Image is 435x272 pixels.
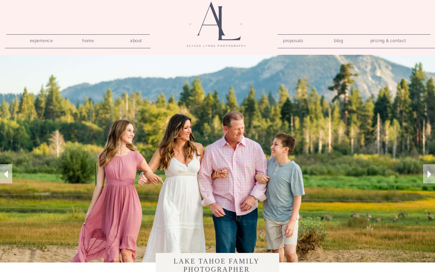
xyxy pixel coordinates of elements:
a: proposals [283,36,302,43]
a: experience [25,36,57,43]
a: about [126,36,146,43]
a: blog [329,36,348,43]
a: home [79,36,98,43]
a: pricing & contact [368,36,409,46]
